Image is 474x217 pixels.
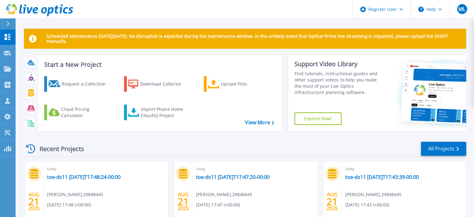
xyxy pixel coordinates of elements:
[294,71,384,96] div: Find tutorials, instructional guides and other support videos to help you make the most of your L...
[61,106,111,119] div: Cloud Pricing Calculator
[196,174,270,180] a: toe-ds11 [DATE]T17:47:20-00:00
[345,191,401,198] span: [PERSON_NAME] , 29848445
[47,165,164,172] span: Unity
[177,190,189,213] div: AUG 2025
[62,78,112,90] div: Request a Collection
[46,34,461,44] p: Scheduled Maintenance [DATE][DATE]: No disruption is expected during the maintenance window. In t...
[327,199,338,204] span: 21
[294,60,384,68] div: Support Video Library
[47,174,121,180] a: toe-ds11 [DATE]T17:48:24-00:00
[326,190,338,213] div: AUG 2025
[140,78,190,90] div: Download Collector
[245,120,274,126] a: View More
[47,191,103,198] span: [PERSON_NAME] , 29848445
[44,61,274,68] h3: Start a New Project
[44,76,114,92] a: Request a Collection
[44,105,114,120] a: Cloud Pricing Calculator
[196,191,252,198] span: [PERSON_NAME] , 29848445
[24,141,93,156] div: Recent Projects
[421,142,466,156] a: All Projects
[345,174,419,180] a: toe-ds11 [DATE]T17:43:39-00:00
[196,165,313,172] span: Unity
[458,7,465,12] span: ML
[345,165,462,172] span: Unity
[221,78,271,90] div: Upload Files
[204,76,273,92] a: Upload Files
[178,199,189,204] span: 21
[141,106,189,119] div: Import Phone Home CloudIQ Project
[28,199,40,204] span: 21
[124,76,194,92] a: Download Collector
[196,201,240,208] span: [DATE] 17:47 (+00:00)
[47,201,91,208] span: [DATE] 17:48 (+00:00)
[294,112,342,125] a: Explore Now!
[345,201,389,208] span: [DATE] 17:43 (+00:00)
[28,190,40,213] div: AUG 2025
